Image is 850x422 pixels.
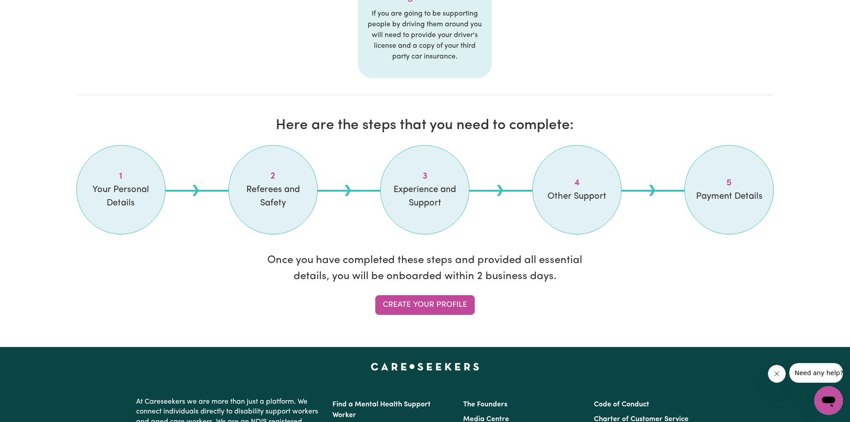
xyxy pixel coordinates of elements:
iframe: Button to launch messaging window [814,386,843,415]
a: Careseekers home page [371,363,479,370]
iframe: Message from company [789,363,843,383]
span: Payment Details [696,190,763,203]
span: Your Personal Details [87,183,154,210]
a: Find a Mental Health Support Worker [332,401,431,419]
span: Step 5 [696,176,763,190]
a: Create your profile [375,295,475,315]
h2: Here are the steps that you need to complete: [76,117,774,134]
span: Step 3 [391,170,458,183]
iframe: Close message [768,365,786,383]
span: Need any help? [5,6,54,13]
a: Code of Conduct [594,401,649,408]
span: Step 2 [240,170,307,183]
span: Step 4 [543,176,610,190]
span: Other Support [543,190,610,203]
a: The Founders [463,401,507,408]
span: Experience and Support [391,183,458,210]
p: If you are going to be supporting people by driving them around you will need to provide your dri... [367,8,483,62]
span: Step 1 [87,170,154,183]
span: Referees and Safety [240,183,307,210]
p: Once you have completed these steps and provided all essential details, you will be onboarded wit... [253,252,597,284]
